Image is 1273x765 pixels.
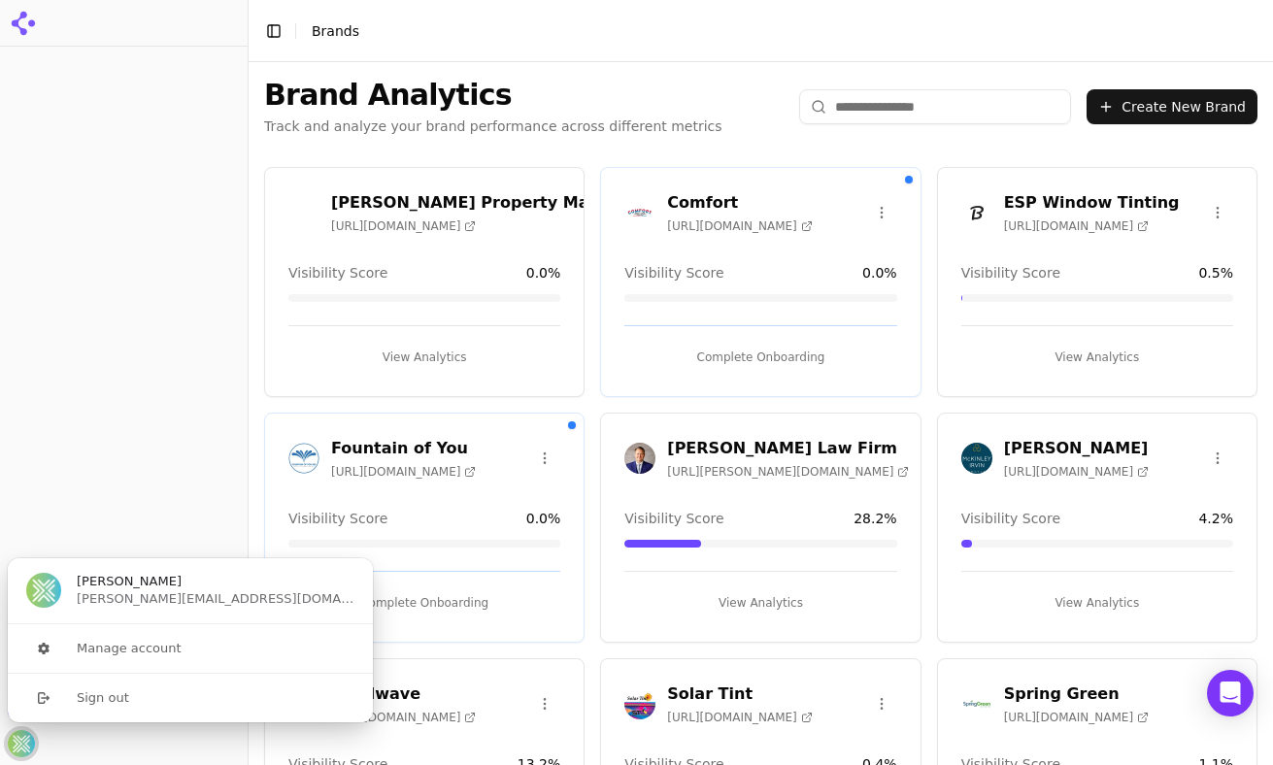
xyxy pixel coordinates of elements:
div: Open Intercom Messenger [1207,670,1254,716]
button: Complete Onboarding [288,587,560,618]
span: 0.0 % [526,509,561,528]
h3: [PERSON_NAME] Law Firm [667,437,909,460]
span: [URL][DOMAIN_NAME] [667,710,812,725]
span: 28.2 % [854,509,896,528]
img: ESP Window Tinting [961,197,992,228]
img: Fountain of You [288,443,319,474]
button: View Analytics [961,587,1233,618]
img: Solar Tint [624,688,655,719]
span: Visibility Score [288,509,387,528]
button: Close user button [8,730,35,757]
span: [URL][DOMAIN_NAME] [1004,464,1149,480]
span: [URL][DOMAIN_NAME] [667,218,812,234]
span: [URL][DOMAIN_NAME] [1004,218,1149,234]
button: View Analytics [288,342,560,373]
h3: Fountain of You [331,437,476,460]
span: Visibility Score [961,263,1060,283]
span: Visibility Score [624,263,723,283]
button: Manage account [7,624,374,673]
h3: [PERSON_NAME] Property Management [331,191,678,215]
span: 0.0 % [862,263,897,283]
span: Visibility Score [624,509,723,528]
h3: Solar Tint [667,682,812,706]
p: Track and analyze your brand performance across different metrics [264,116,722,136]
h3: ESP Window Tinting [1004,191,1180,215]
h3: [PERSON_NAME] [1004,437,1149,460]
button: Sign out [7,673,374,722]
span: 4.2 % [1198,509,1233,528]
img: McKinley Irvin [961,443,992,474]
span: [URL][PERSON_NAME][DOMAIN_NAME] [667,464,909,480]
img: Byrd Property Management [288,197,319,228]
button: Complete Onboarding [624,342,896,373]
h3: Spring Green [1004,682,1149,706]
span: Brands [312,23,359,39]
nav: breadcrumb [312,21,359,41]
div: User button popover [8,558,373,722]
img: Courtney Turrin [8,730,35,757]
span: [PERSON_NAME] [77,573,182,590]
img: Spring Green [961,688,992,719]
h1: Brand Analytics [264,78,722,113]
span: Visibility Score [288,263,387,283]
h3: Comfort [667,191,812,215]
button: Create New Brand [1087,89,1257,124]
span: 0.0 % [526,263,561,283]
span: 0.5 % [1198,263,1233,283]
button: View Analytics [961,342,1233,373]
span: Visibility Score [961,509,1060,528]
span: [URL][DOMAIN_NAME] [1004,710,1149,725]
span: [URL][DOMAIN_NAME] [331,218,476,234]
img: Courtney Turrin [26,573,61,608]
img: Comfort [624,197,655,228]
span: [URL][DOMAIN_NAME] [331,464,476,480]
button: View Analytics [624,587,896,618]
h3: Sendwave [331,682,476,706]
span: [PERSON_NAME][EMAIL_ADDRESS][DOMAIN_NAME] [77,590,354,608]
img: Johnston Law Firm [624,443,655,474]
span: [URL][DOMAIN_NAME] [331,710,476,725]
